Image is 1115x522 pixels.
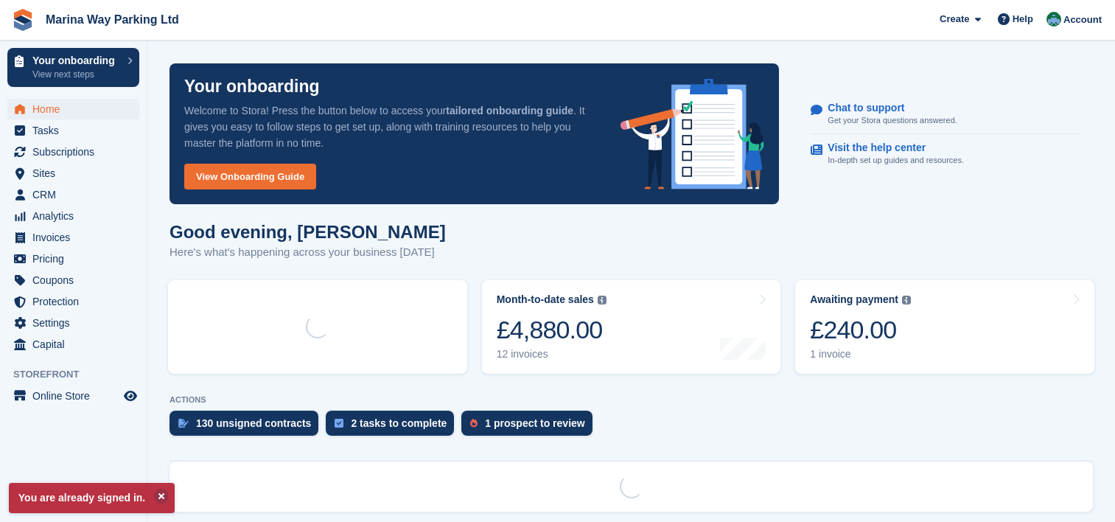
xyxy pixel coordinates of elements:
a: Visit the help center In-depth set up guides and resources. [811,134,1079,174]
div: Awaiting payment [810,293,898,306]
span: Settings [32,313,121,333]
a: menu [7,270,139,290]
img: onboarding-info-6c161a55d2c0e0a8cae90662b2fe09162a5109e8cc188191df67fb4f79e88e88.svg [621,79,765,189]
img: stora-icon-8386f47178a22dfd0bd8f6a31ec36ba5ce8667c1dd55bd0f319d3a0aa187defe.svg [12,9,34,31]
span: Coupons [32,270,121,290]
div: Month-to-date sales [497,293,594,306]
a: menu [7,142,139,162]
p: ACTIONS [169,395,1093,405]
p: Your onboarding [32,55,120,66]
p: Get your Stora questions answered. [828,114,957,127]
a: menu [7,227,139,248]
a: menu [7,334,139,355]
span: Capital [32,334,121,355]
span: Invoices [32,227,121,248]
span: Home [32,99,121,119]
a: View Onboarding Guide [184,164,316,189]
span: Tasks [32,120,121,141]
a: 130 unsigned contracts [169,411,326,443]
a: Chat to support Get your Stora questions answered. [811,94,1079,135]
img: icon-info-grey-7440780725fd019a000dd9b08b2336e03edf1995a4989e88bcd33f0948082b44.svg [902,296,911,304]
a: menu [7,163,139,184]
span: Account [1063,13,1102,27]
p: Visit the help center [828,142,952,154]
a: Marina Way Parking Ltd [40,7,185,32]
span: CRM [32,184,121,205]
a: menu [7,248,139,269]
h1: Good evening, [PERSON_NAME] [169,222,446,242]
a: Preview store [122,387,139,405]
span: Help [1013,12,1033,27]
a: 1 prospect to review [461,411,599,443]
p: View next steps [32,68,120,81]
img: icon-info-grey-7440780725fd019a000dd9b08b2336e03edf1995a4989e88bcd33f0948082b44.svg [598,296,607,304]
span: Subscriptions [32,142,121,162]
div: 12 invoices [497,348,607,361]
a: menu [7,206,139,226]
div: 2 tasks to complete [351,417,447,429]
span: Online Store [32,386,121,406]
div: £4,880.00 [497,315,607,345]
div: £240.00 [810,315,911,345]
div: 1 invoice [810,348,911,361]
p: You are already signed in. [9,483,175,513]
p: In-depth set up guides and resources. [828,154,964,167]
p: Welcome to Stora! Press the button below to access your . It gives you easy to follow steps to ge... [184,102,597,151]
img: task-75834270c22a3079a89374b754ae025e5fb1db73e45f91037f5363f120a921f8.svg [335,419,343,428]
p: Your onboarding [184,78,320,95]
img: prospect-51fa495bee0391a8d652442698ab0144808aea92771e9ea1ae160a38d050c398.svg [470,419,478,428]
a: menu [7,99,139,119]
span: Create [940,12,969,27]
a: menu [7,184,139,205]
a: Awaiting payment £240.00 1 invoice [795,280,1094,374]
span: Protection [32,291,121,312]
p: Here's what's happening across your business [DATE] [169,244,446,261]
div: 1 prospect to review [485,417,584,429]
span: Sites [32,163,121,184]
a: menu [7,120,139,141]
strong: tailored onboarding guide [446,105,573,116]
a: menu [7,291,139,312]
span: Storefront [13,367,147,382]
a: 2 tasks to complete [326,411,461,443]
a: menu [7,313,139,333]
span: Pricing [32,248,121,269]
p: Chat to support [828,102,945,114]
img: contract_signature_icon-13c848040528278c33f63329250d36e43548de30e8caae1d1a13099fd9432cc5.svg [178,419,189,428]
span: Analytics [32,206,121,226]
div: 130 unsigned contracts [196,417,311,429]
a: Your onboarding View next steps [7,48,139,87]
img: Paul Lewis [1046,12,1061,27]
a: Month-to-date sales £4,880.00 12 invoices [482,280,781,374]
a: menu [7,386,139,406]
